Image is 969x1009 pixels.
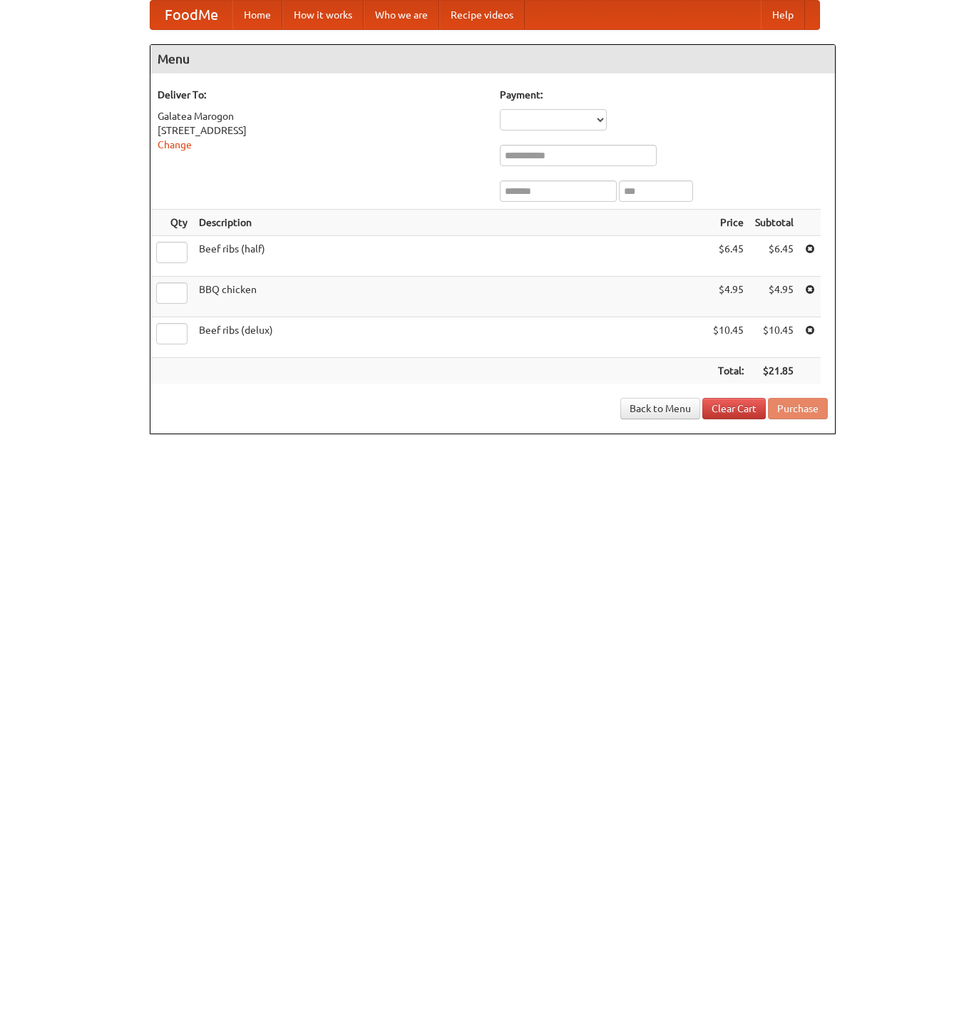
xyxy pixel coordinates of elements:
[620,398,700,419] a: Back to Menu
[500,88,828,102] h5: Payment:
[707,317,749,358] td: $10.45
[707,210,749,236] th: Price
[749,210,799,236] th: Subtotal
[158,88,486,102] h5: Deliver To:
[749,358,799,384] th: $21.85
[707,277,749,317] td: $4.95
[150,1,232,29] a: FoodMe
[193,277,707,317] td: BBQ chicken
[158,139,192,150] a: Change
[150,45,835,73] h4: Menu
[158,123,486,138] div: [STREET_ADDRESS]
[232,1,282,29] a: Home
[282,1,364,29] a: How it works
[364,1,439,29] a: Who we are
[193,210,707,236] th: Description
[707,358,749,384] th: Total:
[749,277,799,317] td: $4.95
[193,236,707,277] td: Beef ribs (half)
[193,317,707,358] td: Beef ribs (delux)
[761,1,805,29] a: Help
[158,109,486,123] div: Galatea Marogon
[768,398,828,419] button: Purchase
[707,236,749,277] td: $6.45
[150,210,193,236] th: Qty
[749,236,799,277] td: $6.45
[439,1,525,29] a: Recipe videos
[702,398,766,419] a: Clear Cart
[749,317,799,358] td: $10.45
